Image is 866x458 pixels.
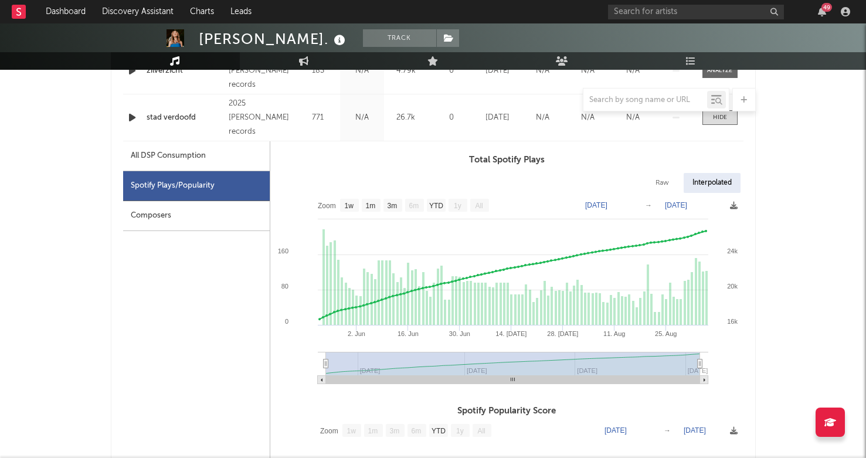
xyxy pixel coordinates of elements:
[475,202,483,210] text: All
[411,427,421,435] text: 6m
[284,318,288,325] text: 0
[147,112,223,124] a: stad verdoofd
[665,201,687,209] text: [DATE]
[270,404,743,418] h3: Spotify Popularity Score
[645,201,652,209] text: →
[478,112,517,124] div: [DATE]
[821,3,832,12] div: 49
[727,247,738,255] text: 24k
[431,65,472,77] div: 0
[123,171,270,201] div: Spotify Plays/Popularity
[368,427,378,435] text: 1m
[299,112,337,124] div: 771
[123,141,270,171] div: All DSP Consumption
[664,426,671,435] text: →
[431,112,472,124] div: 0
[281,283,288,290] text: 80
[431,427,445,435] text: YTD
[727,283,738,290] text: 20k
[449,330,470,337] text: 30. Jun
[318,202,336,210] text: Zoom
[147,65,223,77] a: zilverzicht
[454,202,461,210] text: 1y
[347,427,356,435] text: 1w
[495,330,527,337] text: 14. [DATE]
[613,112,653,124] div: N/A
[277,247,288,255] text: 160
[270,153,743,167] h3: Total Spotify Plays
[299,65,337,77] div: 183
[684,426,706,435] text: [DATE]
[343,112,381,124] div: N/A
[387,65,425,77] div: 4.79k
[387,202,397,210] text: 3m
[409,202,419,210] text: 6m
[523,65,562,77] div: N/A
[585,201,607,209] text: [DATE]
[647,173,678,193] div: Raw
[568,65,607,77] div: N/A
[603,330,625,337] text: 11. Aug
[608,5,784,19] input: Search for artists
[199,29,348,49] div: [PERSON_NAME].
[429,202,443,210] text: YTD
[320,427,338,435] text: Zoom
[568,112,607,124] div: N/A
[583,96,707,105] input: Search by song name or URL
[363,29,436,47] button: Track
[397,330,418,337] text: 16. Jun
[229,97,293,139] div: 2025 [PERSON_NAME] records
[655,330,677,337] text: 25. Aug
[456,427,464,435] text: 1y
[229,50,293,92] div: 2025 [PERSON_NAME] records
[123,201,270,231] div: Composers
[365,202,375,210] text: 1m
[389,427,399,435] text: 3m
[613,65,653,77] div: N/A
[818,7,826,16] button: 49
[687,367,708,374] text: [DATE]
[387,112,425,124] div: 26.7k
[727,318,738,325] text: 16k
[344,202,354,210] text: 1w
[343,65,381,77] div: N/A
[478,65,517,77] div: [DATE]
[547,330,578,337] text: 28. [DATE]
[523,112,562,124] div: N/A
[604,426,627,435] text: [DATE]
[684,173,741,193] div: Interpolated
[131,149,206,163] div: All DSP Consumption
[347,330,365,337] text: 2. Jun
[477,427,485,435] text: All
